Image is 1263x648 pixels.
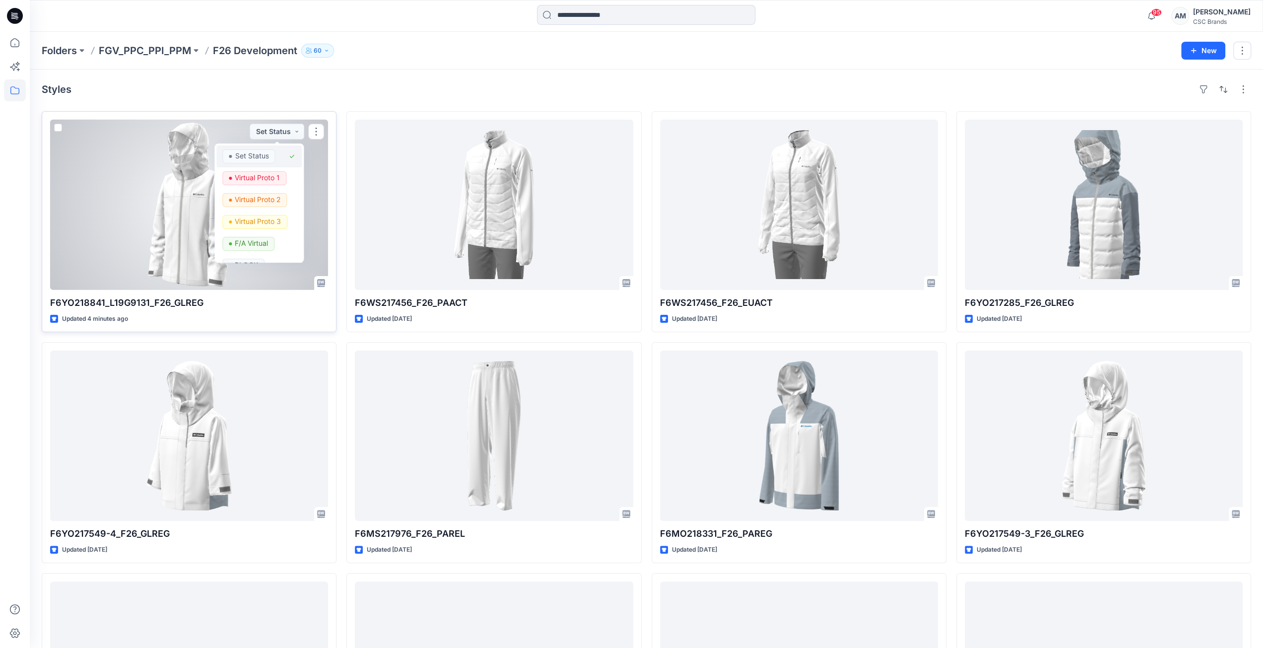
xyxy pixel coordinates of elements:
[235,215,281,228] p: Virtual Proto 3
[355,296,633,310] p: F6WS217456_F26_PAACT
[672,545,717,555] p: Updated [DATE]
[235,259,259,272] p: BLOCK
[355,527,633,541] p: F6MS217976_F26_PAREL
[301,44,334,58] button: 60
[367,545,412,555] p: Updated [DATE]
[42,44,77,58] a: Folders
[977,314,1022,324] p: Updated [DATE]
[99,44,191,58] a: FGV_PPC_PPI_PPM
[355,120,633,290] a: F6WS217456_F26_PAACT
[62,545,107,555] p: Updated [DATE]
[314,45,322,56] p: 60
[660,296,938,310] p: F6WS217456_F26_EUACT
[1193,6,1251,18] div: [PERSON_NAME]
[965,351,1243,521] a: F6YO217549-3_F26_GLREG
[62,314,128,324] p: Updated 4 minutes ago
[660,120,938,290] a: F6WS217456_F26_EUACT
[965,296,1243,310] p: F6YO217285_F26_GLREG
[660,527,938,541] p: F6MO218331_F26_PAREG
[235,149,269,162] p: Set Status
[660,351,938,521] a: F6MO218331_F26_PAREG
[235,193,281,206] p: Virtual Proto 2
[1193,18,1251,25] div: CSC Brands
[50,527,328,541] p: F6YO217549-4_F26_GLREG
[1181,42,1225,60] button: New
[235,171,280,184] p: Virtual Proto 1
[965,527,1243,541] p: F6YO217549-3_F26_GLREG
[355,351,633,521] a: F6MS217976_F26_PAREL
[672,314,717,324] p: Updated [DATE]
[1151,8,1162,16] span: 95
[367,314,412,324] p: Updated [DATE]
[42,83,71,95] h4: Styles
[965,120,1243,290] a: F6YO217285_F26_GLREG
[1171,7,1189,25] div: AM
[213,44,297,58] p: F26 Development
[50,120,328,290] a: F6YO218841_L19G9131_F26_GLREG
[235,237,268,250] p: F/A Virtual
[977,545,1022,555] p: Updated [DATE]
[50,351,328,521] a: F6YO217549-4_F26_GLREG
[50,296,328,310] p: F6YO218841_L19G9131_F26_GLREG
